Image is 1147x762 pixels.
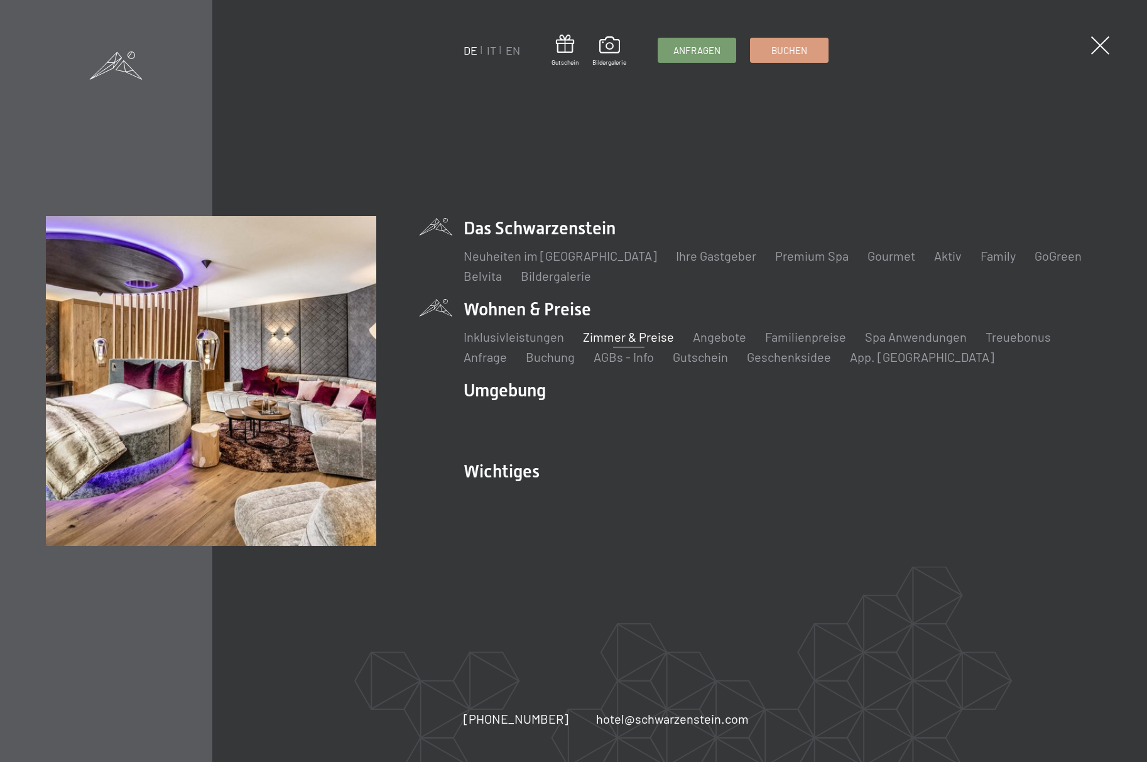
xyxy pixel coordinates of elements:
a: Zimmer & Preise [583,329,674,344]
a: App. [GEOGRAPHIC_DATA] [850,349,994,364]
a: Familienpreise [765,329,846,344]
span: Anfragen [673,44,720,57]
a: IT [487,43,496,57]
a: Family [981,248,1016,263]
a: Belvita [464,268,502,283]
a: Bildergalerie [592,36,626,67]
a: GoGreen [1035,248,1082,263]
a: Aktiv [934,248,962,263]
span: Buchen [771,44,807,57]
a: Anfragen [658,38,736,62]
a: Neuheiten im [GEOGRAPHIC_DATA] [464,248,657,263]
span: Gutschein [552,58,579,67]
a: Spa Anwendungen [865,329,967,344]
span: Bildergalerie [592,58,626,67]
a: Geschenksidee [747,349,831,364]
a: Treuebonus [986,329,1051,344]
a: Inklusivleistungen [464,329,564,344]
a: Gutschein [552,35,579,67]
a: Buchung [526,349,575,364]
span: [PHONE_NUMBER] [464,711,568,726]
a: AGBs - Info [594,349,654,364]
a: Gutschein [673,349,728,364]
a: Premium Spa [775,248,849,263]
a: Anfrage [464,349,507,364]
img: Wellnesshotel Südtirol SCHWARZENSTEIN - Wellnessurlaub in den Alpen, Wandern und Wellness [46,216,376,547]
a: Gourmet [867,248,915,263]
a: EN [506,43,520,57]
a: hotel@schwarzenstein.com [596,710,749,727]
a: Buchen [751,38,828,62]
a: Bildergalerie [521,268,591,283]
a: Angebote [693,329,746,344]
a: DE [464,43,477,57]
a: [PHONE_NUMBER] [464,710,568,727]
a: Ihre Gastgeber [676,248,756,263]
